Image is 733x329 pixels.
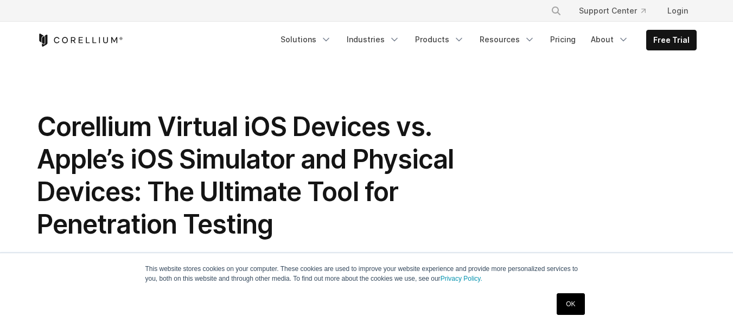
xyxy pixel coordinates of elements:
[274,30,338,49] a: Solutions
[473,30,541,49] a: Resources
[340,30,406,49] a: Industries
[659,1,697,21] a: Login
[538,1,697,21] div: Navigation Menu
[37,111,454,240] span: Corellium Virtual iOS Devices vs. Apple’s iOS Simulator and Physical Devices: The Ultimate Tool f...
[584,30,635,49] a: About
[546,1,566,21] button: Search
[544,30,582,49] a: Pricing
[557,293,584,315] a: OK
[37,251,456,313] span: Discover the advantages of Corellium’s virtual iOS devices for penetration testing. From instant ...
[441,275,482,282] a: Privacy Policy.
[570,1,654,21] a: Support Center
[145,264,588,283] p: This website stores cookies on your computer. These cookies are used to improve your website expe...
[274,30,697,50] div: Navigation Menu
[647,30,696,50] a: Free Trial
[37,34,123,47] a: Corellium Home
[409,30,471,49] a: Products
